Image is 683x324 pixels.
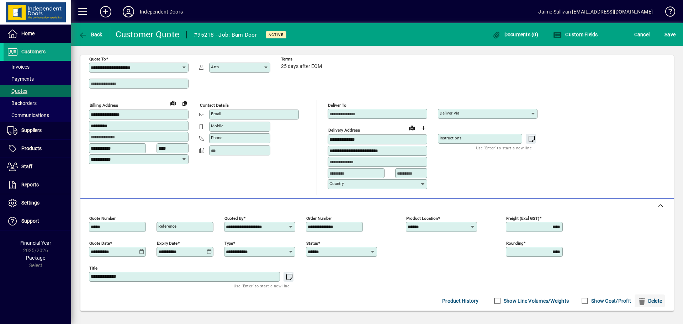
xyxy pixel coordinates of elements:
[4,212,71,230] a: Support
[77,28,104,41] button: Back
[194,29,257,41] div: #95218 - Job: Barn Door
[281,57,324,62] span: Terms
[665,32,667,37] span: S
[211,111,221,116] mat-label: Email
[7,88,27,94] span: Quotes
[21,31,35,36] span: Home
[79,32,102,37] span: Back
[157,240,178,245] mat-label: Expiry date
[4,176,71,194] a: Reports
[506,240,523,245] mat-label: Rounding
[660,1,674,25] a: Knowledge Base
[4,85,71,97] a: Quotes
[553,32,598,37] span: Custom Fields
[224,216,243,221] mat-label: Quoted by
[7,112,49,118] span: Communications
[663,28,677,41] button: Save
[7,76,34,82] span: Payments
[94,5,117,18] button: Add
[89,240,110,245] mat-label: Quote date
[502,297,569,304] label: Show Line Volumes/Weights
[20,240,51,246] span: Financial Year
[116,29,180,40] div: Customer Quote
[89,57,106,62] mat-label: Quote To
[635,294,665,307] button: Delete
[89,265,97,270] mat-label: Title
[281,64,322,69] span: 25 days after EOM
[637,295,662,307] span: Delete
[538,6,653,17] div: Jaime Sullivan [EMAIL_ADDRESS][DOMAIN_NAME]
[551,28,600,41] button: Custom Fields
[406,122,418,133] a: View on map
[21,218,39,224] span: Support
[179,97,190,109] button: Copy to Delivery address
[439,294,481,307] button: Product History
[158,224,176,229] mat-label: Reference
[328,103,346,108] mat-label: Deliver To
[4,97,71,109] a: Backorders
[490,28,540,41] button: Documents (0)
[418,122,429,134] button: Choose address
[4,122,71,139] a: Suppliers
[4,194,71,212] a: Settings
[211,123,223,128] mat-label: Mobile
[406,216,438,221] mat-label: Product location
[168,97,179,108] a: View on map
[224,240,233,245] mat-label: Type
[211,64,219,69] mat-label: Attn
[306,216,332,221] mat-label: Order number
[21,200,39,206] span: Settings
[234,282,290,290] mat-hint: Use 'Enter' to start a new line
[329,181,344,186] mat-label: Country
[634,29,650,40] span: Cancel
[71,28,110,41] app-page-header-button: Back
[4,109,71,121] a: Communications
[306,240,318,245] mat-label: Status
[21,127,42,133] span: Suppliers
[21,164,32,169] span: Staff
[632,28,652,41] button: Cancel
[492,32,538,37] span: Documents (0)
[211,135,222,140] mat-label: Phone
[4,25,71,43] a: Home
[4,61,71,73] a: Invoices
[440,111,459,116] mat-label: Deliver via
[440,136,461,140] mat-label: Instructions
[140,6,183,17] div: Independent Doors
[21,49,46,54] span: Customers
[26,255,45,261] span: Package
[665,29,676,40] span: ave
[4,73,71,85] a: Payments
[117,5,140,18] button: Profile
[7,64,30,70] span: Invoices
[89,216,116,221] mat-label: Quote number
[590,297,631,304] label: Show Cost/Profit
[7,100,37,106] span: Backorders
[4,140,71,158] a: Products
[21,182,39,187] span: Reports
[506,216,539,221] mat-label: Freight (excl GST)
[4,158,71,176] a: Staff
[442,295,478,307] span: Product History
[269,32,284,37] span: Active
[476,144,532,152] mat-hint: Use 'Enter' to start a new line
[21,145,42,151] span: Products
[635,294,668,307] app-page-header-button: Delete selection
